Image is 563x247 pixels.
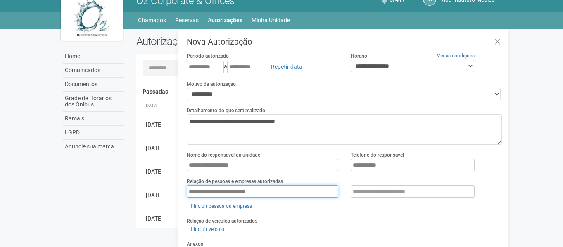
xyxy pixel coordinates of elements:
label: Detalhamento do que será realizado [187,107,265,114]
label: Telefone do responsável [351,151,404,159]
a: Home [63,49,124,64]
a: Incluir pessoa ou empresa [187,202,255,211]
div: [DATE] [146,167,176,176]
a: Ver as condições [437,53,475,59]
div: a [187,60,338,74]
a: Autorizações [208,14,242,26]
a: Incluir veículo [187,225,227,234]
a: Repetir data [266,60,308,74]
h2: Autorizações [136,35,313,47]
label: Relação de veículos autorizados [187,217,257,225]
a: Grade de Horários dos Ônibus [63,92,124,112]
label: Nome do responsável da unidade [187,151,260,159]
div: [DATE] [146,120,176,129]
div: [DATE] [146,191,176,199]
a: LGPD [63,126,124,140]
label: Motivo da autorização [187,80,236,88]
th: Data [143,99,180,113]
h4: Passadas [143,89,496,95]
a: Comunicados [63,64,124,78]
a: Ramais [63,112,124,126]
a: Documentos [63,78,124,92]
h3: Nova Autorização [187,38,502,46]
label: Período autorizado [187,52,229,60]
a: Reservas [175,14,199,26]
label: Horário [351,52,367,60]
a: Chamados [138,14,166,26]
a: Minha Unidade [252,14,290,26]
div: [DATE] [146,214,176,223]
label: Relação de pessoas e empresas autorizadas [187,178,283,185]
a: Anuncie sua marca [63,140,124,153]
div: [DATE] [146,144,176,152]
